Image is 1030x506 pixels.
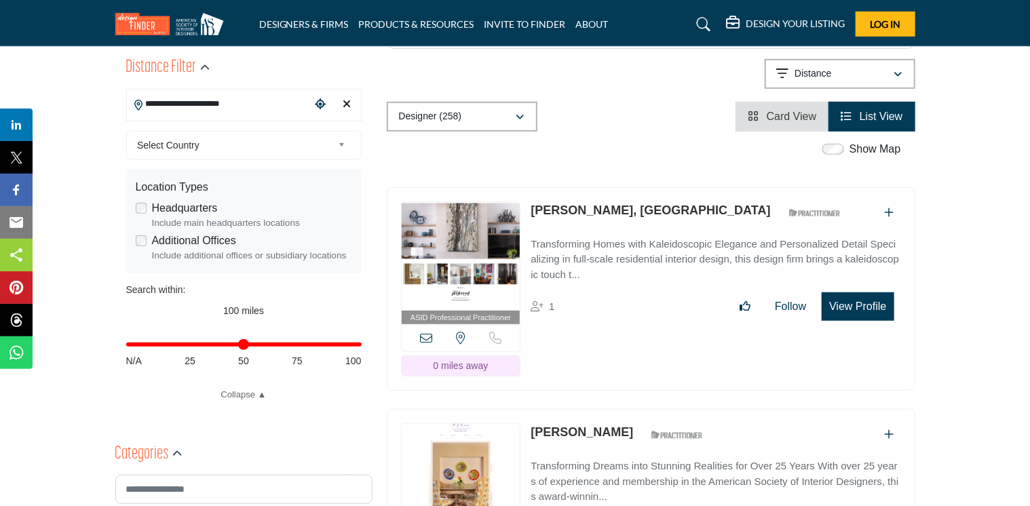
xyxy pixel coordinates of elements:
[337,90,358,119] div: Clear search location
[870,18,900,30] span: Log In
[531,423,633,442] p: Peggy Zadina
[152,233,236,249] label: Additional Offices
[885,207,894,218] a: Add To List
[359,18,474,30] a: PRODUCTS & RESOURCES
[683,14,719,35] a: Search
[126,56,197,80] h2: Distance Filter
[345,354,361,368] span: 100
[531,298,554,315] div: Followers
[531,229,900,283] a: Transforming Homes with Kaleidoscopic Elegance and Personalized Detail Specializing in full-scale...
[885,429,894,440] a: Add To List
[402,202,520,325] a: ASID Professional Practitioner
[402,202,520,311] img: Shawna Kuykendall, ASID
[126,354,142,368] span: N/A
[646,427,707,444] img: ASID Qualified Practitioners Badge Icon
[531,237,900,283] p: Transforming Homes with Kaleidoscopic Elegance and Personalized Detail Specializing in full-scale...
[748,111,816,122] a: View Card
[736,102,828,132] li: Card View
[746,18,845,30] h5: DESIGN YOUR LISTING
[484,18,566,30] a: INVITE TO FINDER
[531,459,900,505] p: Transforming Dreams into Stunning Realities for Over 25 Years With over 25 years of experience an...
[766,293,815,320] button: Follow
[115,475,373,504] input: Search Category
[238,354,249,368] span: 50
[310,90,330,119] div: Choose your current location
[115,442,169,467] h2: Categories
[531,201,770,220] p: Shawna Kuykendall, ASID
[856,12,915,37] button: Log In
[152,216,352,230] div: Include main headquarters locations
[399,110,462,123] p: Designer (258)
[765,59,915,89] button: Distance
[727,16,845,33] div: DESIGN YOUR LISTING
[576,18,609,30] a: ABOUT
[387,102,537,132] button: Designer (258)
[115,13,231,35] img: Site Logo
[531,450,900,505] a: Transforming Dreams into Stunning Realities for Over 25 Years With over 25 years of experience an...
[185,354,195,368] span: 25
[850,141,901,157] label: Show Map
[531,203,770,217] a: [PERSON_NAME], [GEOGRAPHIC_DATA]
[860,111,903,122] span: List View
[126,388,362,402] a: Collapse ▲
[795,67,831,81] p: Distance
[822,292,894,321] button: View Profile
[731,293,759,320] button: Like listing
[127,91,310,117] input: Search Location
[137,137,332,153] span: Select Country
[152,249,352,262] div: Include additional offices or subsidiary locations
[784,205,845,222] img: ASID Qualified Practitioners Badge Icon
[531,425,633,439] a: [PERSON_NAME]
[126,283,362,297] div: Search within:
[433,360,488,371] span: 0 miles away
[259,18,349,30] a: DESIGNERS & FIRMS
[767,111,817,122] span: Card View
[136,179,352,195] div: Location Types
[828,102,915,132] li: List View
[223,305,264,316] span: 100 miles
[549,300,554,312] span: 1
[841,111,902,122] a: View List
[411,312,511,324] span: ASID Professional Practitioner
[292,354,303,368] span: 75
[152,200,218,216] label: Headquarters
